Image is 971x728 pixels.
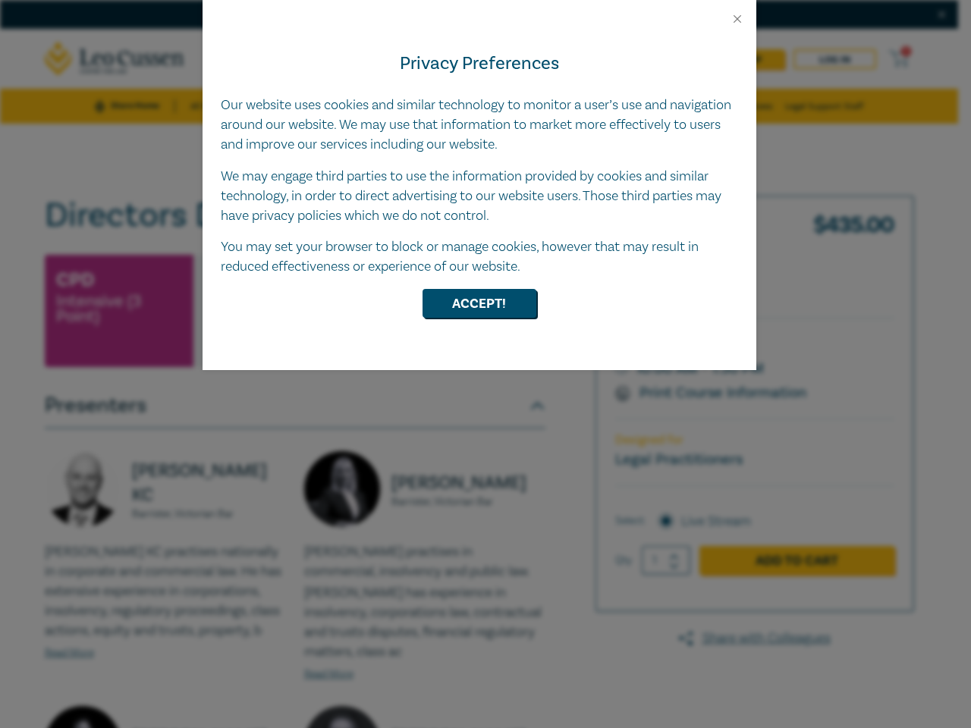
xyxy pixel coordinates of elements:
[221,50,738,77] h4: Privacy Preferences
[221,96,738,155] p: Our website uses cookies and similar technology to monitor a user’s use and navigation around our...
[423,289,536,318] button: Accept!
[731,12,744,26] button: Close
[221,167,738,226] p: We may engage third parties to use the information provided by cookies and similar technology, in...
[221,237,738,277] p: You may set your browser to block or manage cookies, however that may result in reduced effective...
